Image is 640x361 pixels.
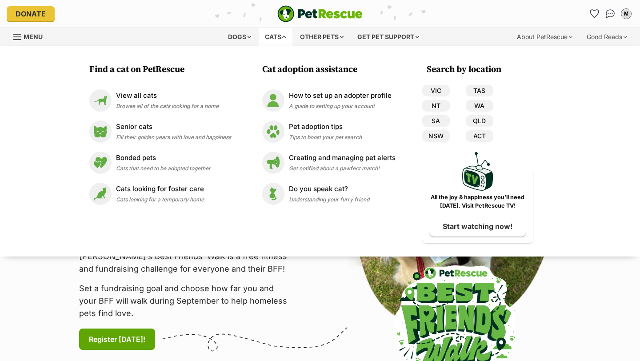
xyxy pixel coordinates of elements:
ul: Account quick links [587,7,633,21]
a: Register [DATE]! [79,329,155,350]
p: Creating and managing pet alerts [289,153,396,163]
p: All the joy & happiness you’ll need [DATE]. Visit PetRescue TV! [429,193,527,210]
span: Understanding your furry friend [289,196,369,203]
span: Menu [24,33,43,40]
img: PetRescue TV logo [462,152,493,191]
span: Browse all of the cats looking for a home [116,103,219,109]
a: Menu [13,28,49,44]
img: How to set up an adopter profile [262,89,284,112]
div: M [622,9,631,18]
h3: Cat adoption assistance [262,64,400,76]
div: Good Reads [580,28,633,46]
a: Conversations [603,7,617,21]
p: View all cats [116,91,219,101]
span: A guide to setting up your account [289,103,375,109]
div: About PetRescue [511,28,579,46]
span: Cats that need to be adopted together [116,165,211,172]
span: Tips to boost your pet search [289,134,362,140]
div: Dogs [222,28,257,46]
img: Senior cats [89,120,112,143]
a: NT [422,100,450,112]
p: Pet adoption tips [289,122,362,132]
a: VIC [422,85,450,96]
p: Do you speak cat? [289,184,369,194]
a: View all cats View all cats Browse all of the cats looking for a home [89,89,231,112]
img: View all cats [89,89,112,112]
a: QLD [466,115,493,127]
div: Cats [259,28,292,46]
a: Do you speak cat? Do you speak cat? Understanding your furry friend [262,183,396,205]
a: SA [422,115,450,127]
img: chat-41dd97257d64d25036548639549fe6c8038ab92f7586957e7f3b1b290dea8141.svg [606,9,615,18]
a: ACT [466,130,493,142]
span: Register [DATE]! [89,334,145,345]
p: Bonded pets [116,153,211,163]
div: Get pet support [351,28,425,46]
a: Cats looking for foster care Cats looking for foster care Cats looking for a temporary home [89,183,231,205]
p: Cats looking for foster care [116,184,204,194]
span: Fill their golden years with love and happiness [116,134,231,140]
a: Donate [7,6,55,21]
a: Senior cats Senior cats Fill their golden years with love and happiness [89,120,231,143]
img: Creating and managing pet alerts [262,152,284,174]
a: Pet adoption tips Pet adoption tips Tips to boost your pet search [262,120,396,143]
img: Pet adoption tips [262,120,284,143]
h3: Search by location [427,64,533,76]
a: Bonded pets Bonded pets Cats that need to be adopted together [89,152,231,174]
a: Start watching now! [429,216,526,237]
div: Other pets [294,28,350,46]
img: Do you speak cat? [262,183,284,205]
img: logo-e224e6f780fb5917bec1dbf3a21bbac754714ae5b6737aabdf751b685950b380.svg [277,5,363,22]
a: TAS [466,85,493,96]
a: PetRescue [277,5,363,22]
a: How to set up an adopter profile How to set up an adopter profile A guide to setting up your account [262,89,396,112]
span: Get notified about a pawfect match! [289,165,380,172]
a: Creating and managing pet alerts Creating and managing pet alerts Get notified about a pawfect ma... [262,152,396,174]
h3: Find a cat on PetRescue [89,64,236,76]
button: My account [619,7,633,21]
p: How to set up an adopter profile [289,91,392,101]
img: Cats looking for foster care [89,183,112,205]
p: Set a fundraising goal and choose how far you and your BFF will walk during September to help hom... [79,282,292,320]
p: [PERSON_NAME]’s Best Friends' Walk is a free fitness and fundraising challenge for everyone and t... [79,250,292,275]
a: Favourites [587,7,601,21]
p: Senior cats [116,122,231,132]
img: Bonded pets [89,152,112,174]
a: NSW [422,130,450,142]
span: Cats looking for a temporary home [116,196,204,203]
a: WA [466,100,493,112]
